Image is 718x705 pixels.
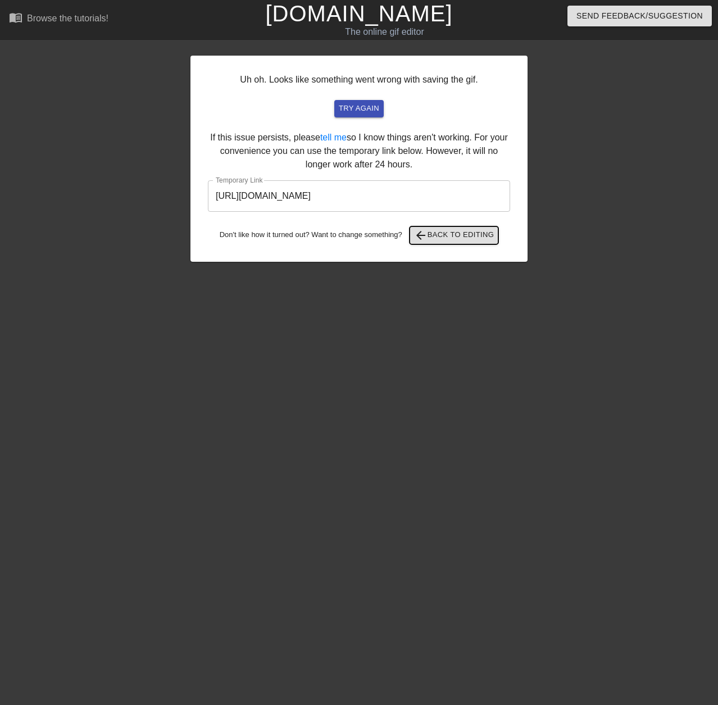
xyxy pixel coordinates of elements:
[576,9,703,23] span: Send Feedback/Suggestion
[208,180,510,212] input: bare
[410,226,499,244] button: Back to Editing
[9,11,108,28] a: Browse the tutorials!
[27,13,108,23] div: Browse the tutorials!
[190,56,528,262] div: Uh oh. Looks like something went wrong with saving the gif. If this issue persists, please so I k...
[334,100,384,117] button: try again
[265,1,452,26] a: [DOMAIN_NAME]
[320,133,347,142] a: tell me
[208,226,510,244] div: Don't like how it turned out? Want to change something?
[9,11,22,24] span: menu_book
[567,6,712,26] button: Send Feedback/Suggestion
[414,229,494,242] span: Back to Editing
[339,102,379,115] span: try again
[245,25,524,39] div: The online gif editor
[414,229,428,242] span: arrow_back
